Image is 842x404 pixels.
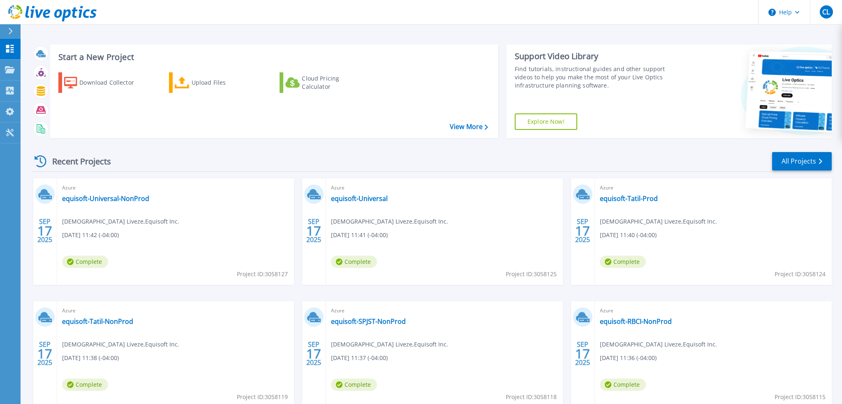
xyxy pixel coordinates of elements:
span: [DEMOGRAPHIC_DATA] Liveze , Equisoft Inc. [331,340,448,349]
span: [DEMOGRAPHIC_DATA] Liveze , Equisoft Inc. [600,217,717,226]
div: Upload Files [192,74,257,91]
span: Azure [331,183,558,192]
span: CL [822,9,830,15]
div: Recent Projects [32,151,122,171]
span: Azure [62,306,289,315]
span: 17 [575,350,590,357]
a: equisoft-Tatil-NonProd [62,317,133,326]
span: Azure [600,183,827,192]
span: [DEMOGRAPHIC_DATA] Liveze , Equisoft Inc. [331,217,448,226]
span: [DATE] 11:40 (-04:00) [600,231,657,240]
div: SEP 2025 [37,216,53,246]
div: SEP 2025 [575,216,590,246]
a: equisoft-RBCI-NonProd [600,317,672,326]
span: [DATE] 11:37 (-04:00) [331,353,388,362]
div: Cloud Pricing Calculator [302,74,368,91]
div: SEP 2025 [575,339,590,369]
span: Project ID: 3058127 [237,270,288,279]
span: Complete [62,256,108,268]
span: Complete [600,379,646,391]
span: Azure [600,306,827,315]
span: Complete [62,379,108,391]
span: 17 [306,227,321,234]
span: [DEMOGRAPHIC_DATA] Liveze , Equisoft Inc. [600,340,717,349]
span: Azure [331,306,558,315]
span: [DATE] 11:42 (-04:00) [62,231,119,240]
span: 17 [37,350,52,357]
span: Project ID: 3058119 [237,392,288,402]
a: Download Collector [58,72,150,93]
span: 17 [306,350,321,357]
h3: Start a New Project [58,53,488,62]
span: [DEMOGRAPHIC_DATA] Liveze , Equisoft Inc. [62,340,179,349]
span: [DATE] 11:41 (-04:00) [331,231,388,240]
a: All Projects [772,152,832,171]
span: Complete [331,256,377,268]
div: Find tutorials, instructional guides and other support videos to help you make the most of your L... [515,65,681,90]
span: Project ID: 3058124 [775,270,826,279]
a: equisoft-Tatil-Prod [600,194,658,203]
div: SEP 2025 [37,339,53,369]
a: Cloud Pricing Calculator [280,72,371,93]
div: SEP 2025 [306,339,322,369]
span: Complete [331,379,377,391]
a: equisoft-Universal [331,194,388,203]
span: Project ID: 3058115 [775,392,826,402]
span: [DATE] 11:36 (-04:00) [600,353,657,362]
span: Project ID: 3058125 [506,270,557,279]
span: Complete [600,256,646,268]
span: [DEMOGRAPHIC_DATA] Liveze , Equisoft Inc. [62,217,179,226]
a: View More [450,123,488,131]
a: Upload Files [169,72,261,93]
span: 17 [37,227,52,234]
span: [DATE] 11:38 (-04:00) [62,353,119,362]
a: Explore Now! [515,113,577,130]
div: SEP 2025 [306,216,322,246]
div: Support Video Library [515,51,681,62]
span: Project ID: 3058118 [506,392,557,402]
a: equisoft-SPJST-NonProd [331,317,406,326]
div: Download Collector [79,74,145,91]
span: 17 [575,227,590,234]
a: equisoft-Universal-NonProd [62,194,149,203]
span: Azure [62,183,289,192]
